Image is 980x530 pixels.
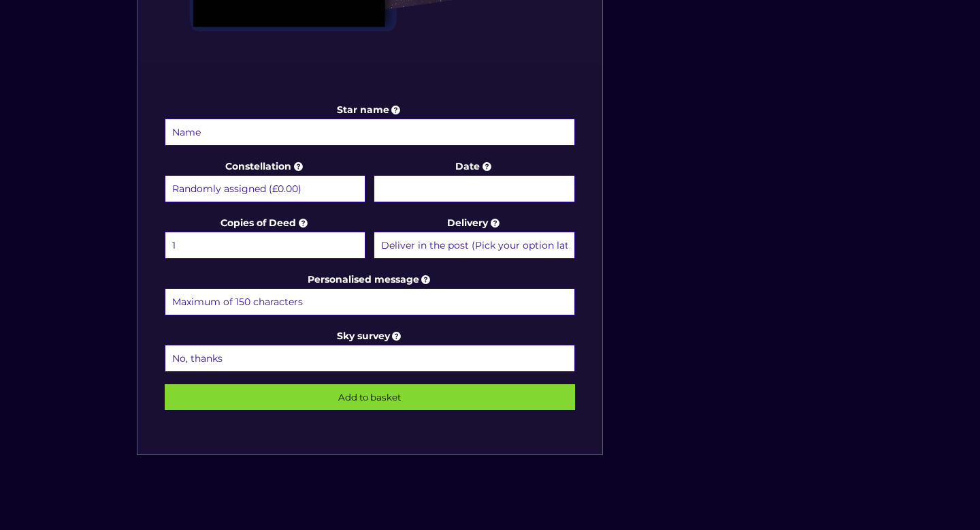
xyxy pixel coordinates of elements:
select: Copies of Deed [165,232,365,259]
select: Sky survey [165,345,575,372]
label: Star name [165,102,575,148]
select: Delivery [374,232,574,259]
input: Personalised message [165,288,575,315]
label: Personalised message [165,271,575,317]
label: Date [374,158,574,204]
input: Date [374,175,574,202]
input: Star name [165,119,575,146]
label: Copies of Deed [165,215,365,261]
select: Constellation [165,175,365,202]
label: Constellation [165,158,365,204]
label: Delivery [374,215,574,261]
input: Add to basket [165,384,575,410]
a: Sky survey [337,330,404,342]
